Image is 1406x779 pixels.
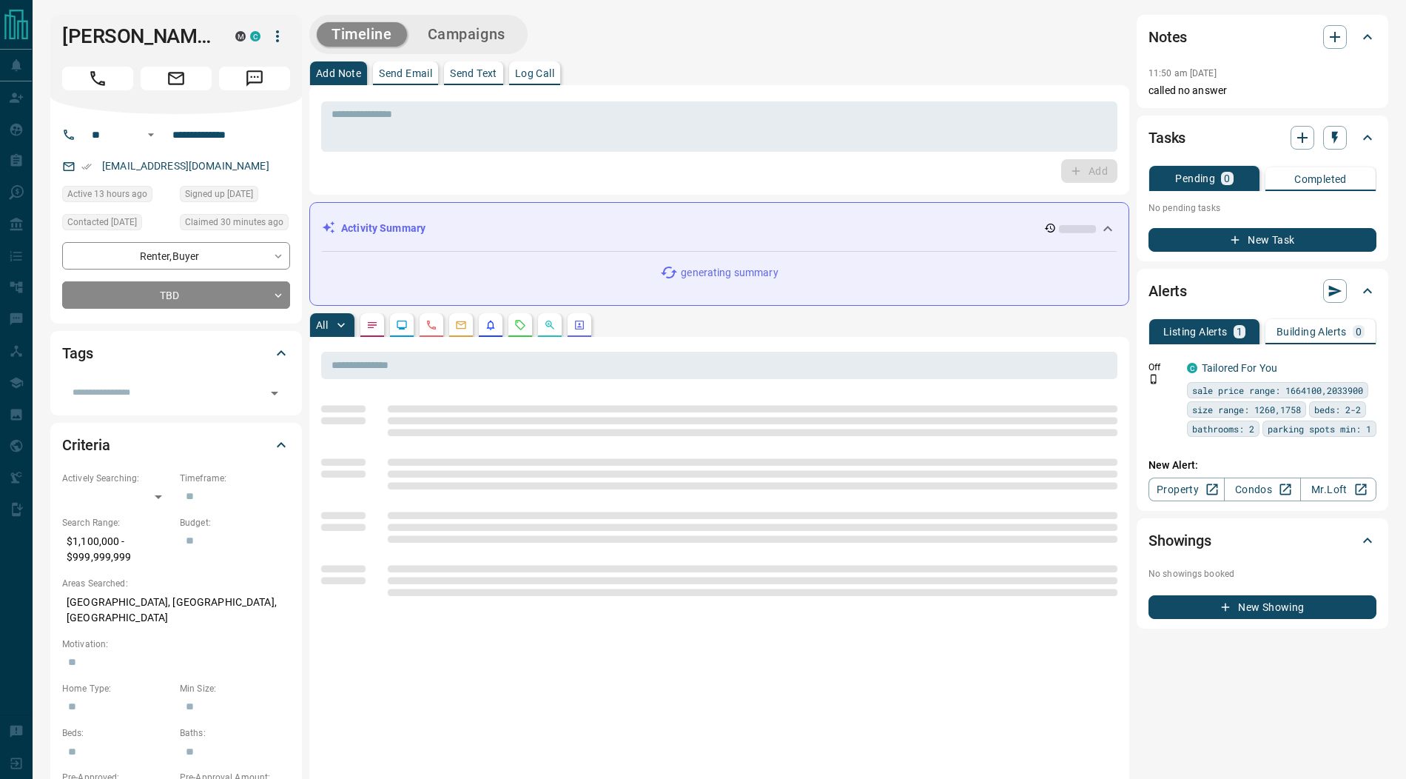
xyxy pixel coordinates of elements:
[1314,402,1361,417] span: beds: 2-2
[62,577,290,590] p: Areas Searched:
[62,214,172,235] div: Fri Sep 25 2020
[235,31,246,41] div: mrloft.ca
[62,472,172,485] p: Actively Searching:
[67,215,137,230] span: Contacted [DATE]
[180,726,290,740] p: Baths:
[1300,478,1376,501] a: Mr.Loft
[1192,383,1363,398] span: sale price range: 1664100,2033900
[250,31,260,41] div: condos.ca
[1187,363,1197,373] div: condos.ca
[1148,273,1376,309] div: Alerts
[219,67,290,90] span: Message
[1237,327,1242,337] p: 1
[62,341,92,365] h2: Tags
[62,335,290,371] div: Tags
[1148,120,1376,156] div: Tasks
[62,186,172,207] div: Mon Oct 13 2025
[1192,421,1254,436] span: bathrooms: 2
[455,319,467,331] svg: Emails
[366,319,378,331] svg: Notes
[180,472,290,485] p: Timeframe:
[62,427,290,463] div: Criteria
[1148,228,1376,252] button: New Task
[1192,402,1301,417] span: size range: 1260,1758
[1148,595,1376,619] button: New Showing
[1148,478,1225,501] a: Property
[1148,68,1217,78] p: 11:50 am [DATE]
[341,221,425,236] p: Activity Summary
[1148,361,1178,374] p: Off
[141,67,212,90] span: Email
[62,529,172,569] p: $1,100,000 - $999,999,999
[62,682,172,695] p: Home Type:
[322,215,1117,242] div: Activity Summary
[1148,197,1376,219] p: No pending tasks
[450,68,497,78] p: Send Text
[180,214,290,235] div: Tue Oct 14 2025
[62,24,213,48] h1: [PERSON_NAME]
[316,320,328,330] p: All
[1175,173,1215,184] p: Pending
[1148,126,1185,150] h2: Tasks
[62,638,290,651] p: Motivation:
[1148,83,1376,98] p: called no answer
[413,22,520,47] button: Campaigns
[544,319,556,331] svg: Opportunities
[62,67,133,90] span: Call
[62,242,290,270] div: Renter , Buyer
[1148,567,1376,581] p: No showings booked
[1148,523,1376,558] div: Showings
[1224,173,1230,184] p: 0
[1163,327,1228,337] p: Listing Alerts
[185,215,283,230] span: Claimed 30 minutes ago
[425,319,437,331] svg: Calls
[316,68,361,78] p: Add Note
[62,590,290,630] p: [GEOGRAPHIC_DATA], [GEOGRAPHIC_DATA], [GEOGRAPHIC_DATA]
[185,187,253,201] span: Signed up [DATE]
[180,516,290,529] p: Budget:
[1148,25,1187,49] h2: Notes
[681,265,778,281] p: generating summary
[1148,529,1211,552] h2: Showings
[379,68,432,78] p: Send Email
[1148,19,1376,55] div: Notes
[1224,478,1300,501] a: Condos
[573,319,585,331] svg: Agent Actions
[1202,362,1277,374] a: Tailored For You
[1148,458,1376,473] p: New Alert:
[1148,279,1187,303] h2: Alerts
[102,160,269,172] a: [EMAIL_ADDRESS][DOMAIN_NAME]
[67,187,147,201] span: Active 13 hours ago
[1148,374,1159,384] svg: Push Notification Only
[180,186,290,207] div: Mon Mar 30 2020
[1356,327,1362,337] p: 0
[62,726,172,740] p: Beds:
[180,682,290,695] p: Min Size:
[81,161,92,172] svg: Email Verified
[264,383,285,404] button: Open
[142,126,160,144] button: Open
[1268,421,1371,436] span: parking spots min: 1
[62,433,110,457] h2: Criteria
[515,68,554,78] p: Log Call
[1294,174,1347,184] p: Completed
[62,281,290,309] div: TBD
[396,319,408,331] svg: Lead Browsing Activity
[1276,327,1347,337] p: Building Alerts
[485,319,497,331] svg: Listing Alerts
[62,516,172,529] p: Search Range:
[317,22,407,47] button: Timeline
[514,319,526,331] svg: Requests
